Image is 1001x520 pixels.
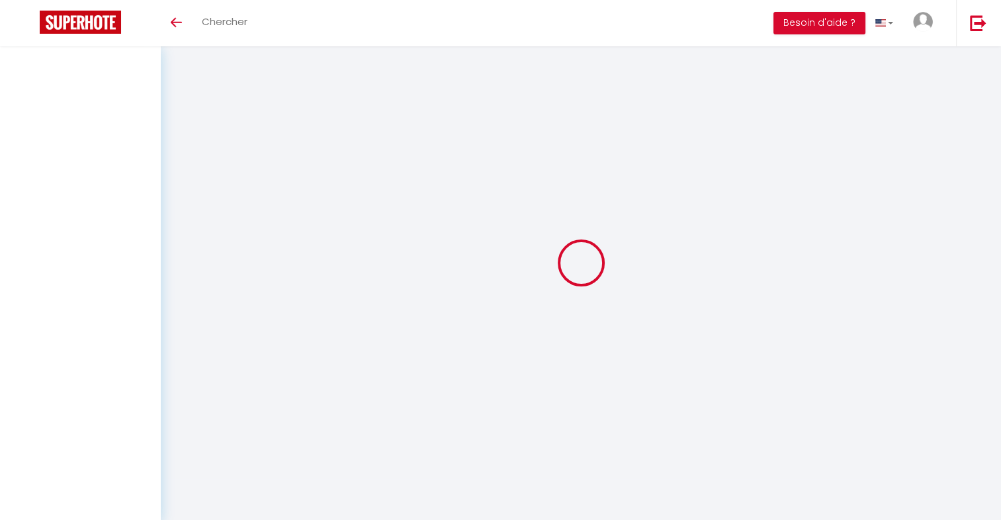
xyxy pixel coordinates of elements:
button: Besoin d'aide ? [773,12,865,34]
span: Chercher [202,15,247,28]
button: Ouvrir le widget de chat LiveChat [11,5,50,45]
img: logout [970,15,986,31]
img: Super Booking [40,11,121,34]
img: ... [913,12,933,32]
